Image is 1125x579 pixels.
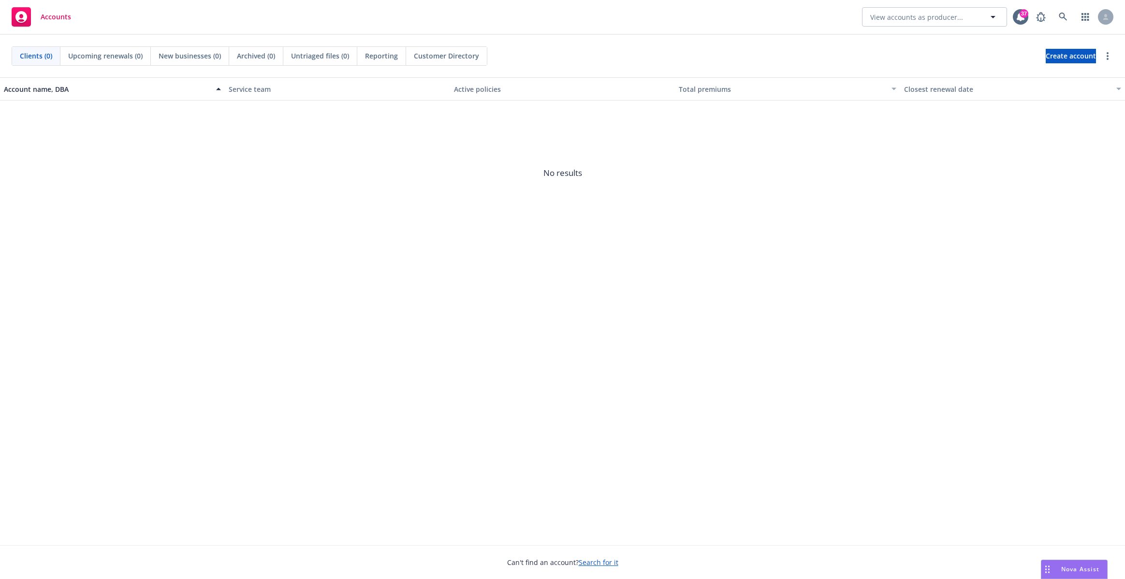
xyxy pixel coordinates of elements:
div: Total premiums [679,84,885,94]
div: Active policies [454,84,671,94]
div: Closest renewal date [904,84,1110,94]
div: Service team [229,84,446,94]
button: Total premiums [675,77,900,101]
button: Closest renewal date [900,77,1125,101]
span: New businesses (0) [159,51,221,61]
div: 37 [1020,9,1028,18]
a: Create account [1046,49,1096,63]
span: Accounts [41,13,71,21]
span: Can't find an account? [507,557,618,567]
span: Clients (0) [20,51,52,61]
span: Create account [1046,47,1096,65]
a: Switch app [1076,7,1095,27]
button: Service team [225,77,450,101]
a: more [1102,50,1113,62]
div: Drag to move [1041,560,1053,579]
span: View accounts as producer... [870,12,963,22]
span: Untriaged files (0) [291,51,349,61]
span: Archived (0) [237,51,275,61]
a: Search for it [579,558,618,567]
button: View accounts as producer... [862,7,1007,27]
span: Customer Directory [414,51,479,61]
span: Reporting [365,51,398,61]
button: Nova Assist [1041,560,1108,579]
a: Accounts [8,3,75,30]
span: Nova Assist [1061,565,1099,573]
a: Report a Bug [1031,7,1051,27]
button: Active policies [450,77,675,101]
span: Upcoming renewals (0) [68,51,143,61]
div: Account name, DBA [4,84,210,94]
a: Search [1053,7,1073,27]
